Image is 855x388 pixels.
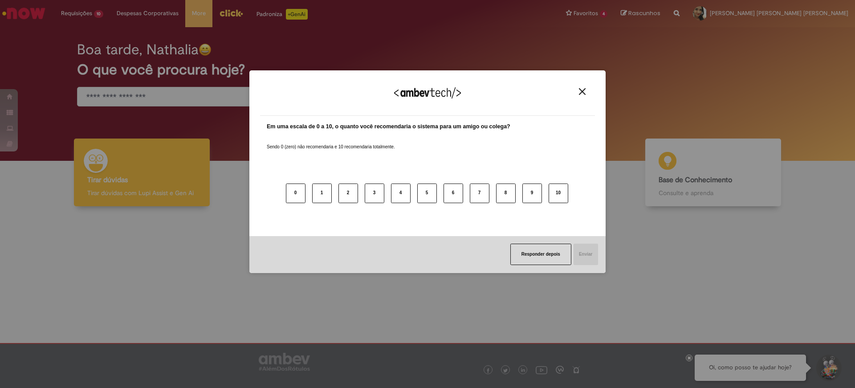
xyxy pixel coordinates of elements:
button: 7 [470,184,489,203]
img: Logo Ambevtech [394,87,461,98]
label: Sendo 0 (zero) não recomendaria e 10 recomendaria totalmente. [267,133,395,150]
button: 10 [549,184,568,203]
button: 9 [522,184,542,203]
button: 3 [365,184,384,203]
button: 8 [496,184,516,203]
img: Close [579,88,586,95]
button: Responder depois [510,244,571,265]
button: 6 [444,184,463,203]
button: 4 [391,184,411,203]
label: Em uma escala de 0 a 10, o quanto você recomendaria o sistema para um amigo ou colega? [267,123,510,131]
button: 0 [286,184,305,203]
button: Close [576,88,588,95]
button: 1 [312,184,332,203]
button: 2 [338,184,358,203]
button: 5 [417,184,437,203]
